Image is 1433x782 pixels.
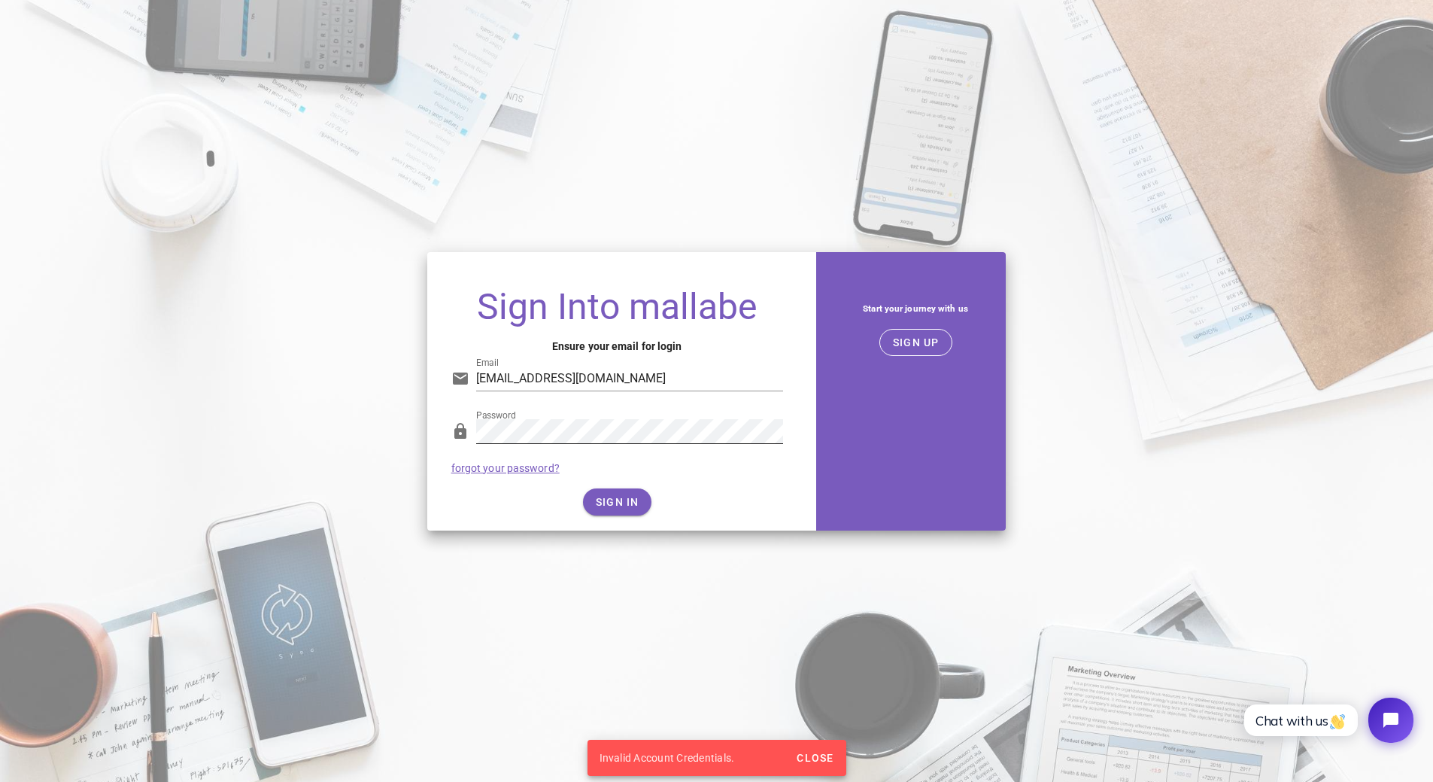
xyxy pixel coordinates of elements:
[476,358,499,369] label: Email
[892,336,940,348] span: SIGN UP
[583,488,651,516] button: SIGN IN
[476,410,516,421] label: Password
[1228,685,1426,756] iframe: Tidio Chat
[837,300,994,317] h5: Start your journey with us
[790,744,839,771] button: Close
[451,462,560,474] a: forgot your password?
[879,329,952,356] button: SIGN UP
[587,740,791,776] div: Invalid Account Credentials.
[451,338,783,354] h4: Ensure your email for login
[595,496,639,508] span: SIGN IN
[451,288,783,326] h1: Sign Into mallabe
[796,752,833,764] span: Close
